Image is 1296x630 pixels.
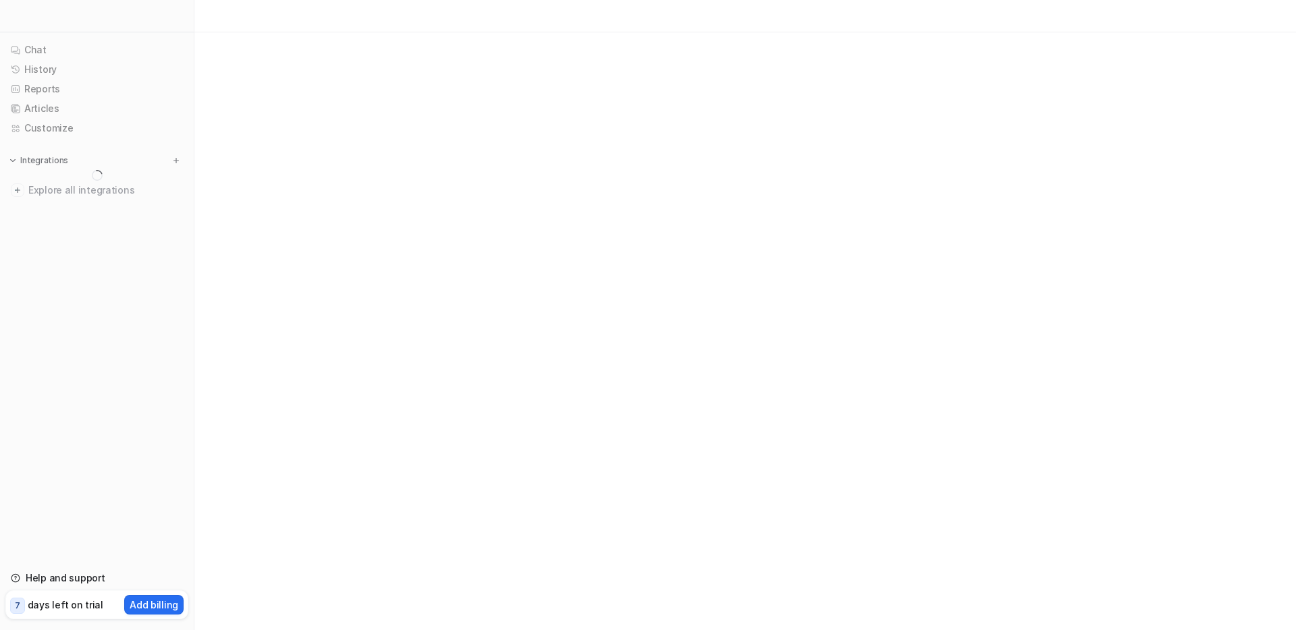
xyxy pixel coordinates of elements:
[5,154,72,167] button: Integrations
[11,183,24,197] img: explore all integrations
[28,179,183,201] span: Explore all integrations
[5,569,188,588] a: Help and support
[171,156,181,165] img: menu_add.svg
[28,598,103,612] p: days left on trial
[5,60,188,79] a: History
[15,600,20,612] p: 7
[5,181,188,200] a: Explore all integrations
[20,155,68,166] p: Integrations
[5,80,188,98] a: Reports
[5,119,188,138] a: Customize
[5,99,188,118] a: Articles
[130,598,178,612] p: Add billing
[8,156,18,165] img: expand menu
[124,595,184,614] button: Add billing
[5,40,188,59] a: Chat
